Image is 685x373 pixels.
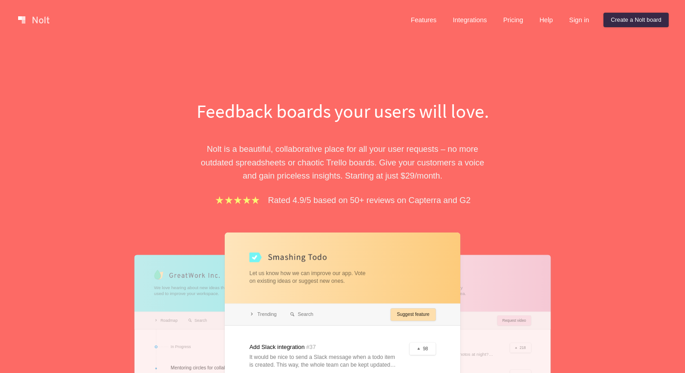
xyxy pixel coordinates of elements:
[186,98,499,124] h1: Feedback boards your users will love.
[268,194,471,207] p: Rated 4.9/5 based on 50+ reviews on Capterra and G2
[532,13,560,27] a: Help
[214,195,260,205] img: stars.b067e34983.png
[445,13,494,27] a: Integrations
[404,13,444,27] a: Features
[186,142,499,182] p: Nolt is a beautiful, collaborative place for all your user requests – no more outdated spreadshee...
[496,13,531,27] a: Pricing
[562,13,596,27] a: Sign in
[603,13,669,27] a: Create a Nolt board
